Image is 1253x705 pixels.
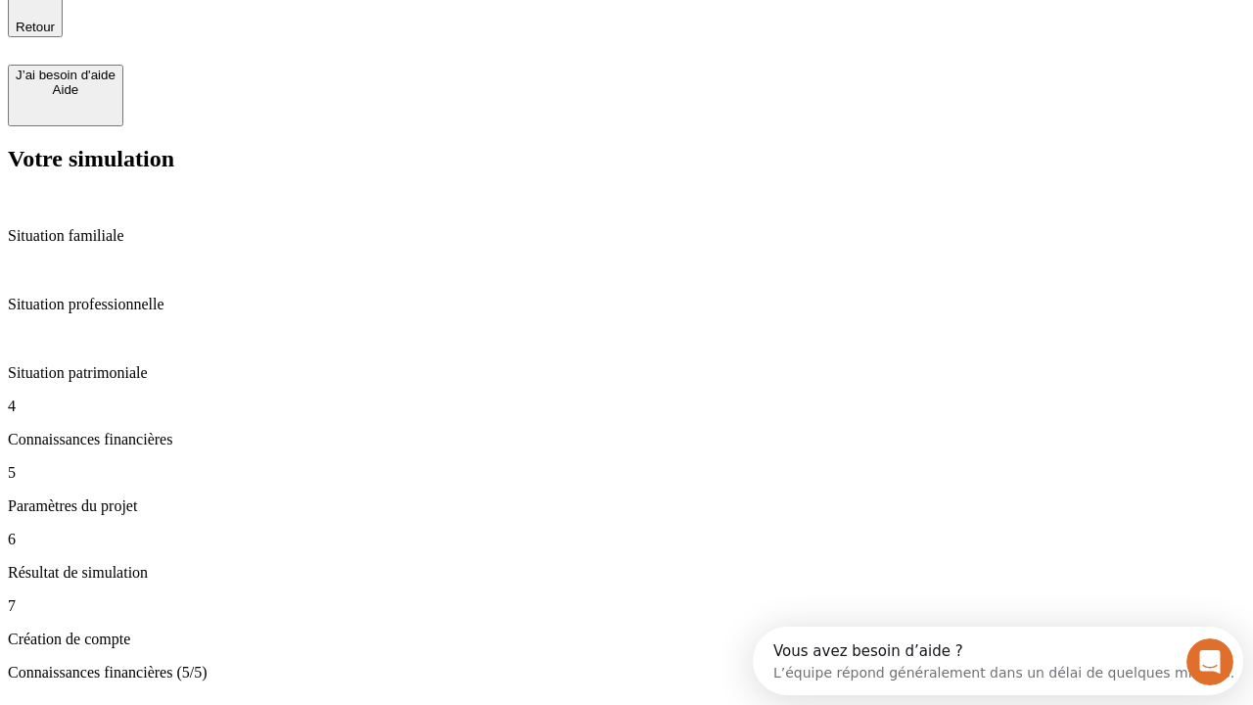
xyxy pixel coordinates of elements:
iframe: Intercom live chat [1186,638,1233,685]
div: Aide [16,82,116,97]
div: J’ai besoin d'aide [16,68,116,82]
div: Ouvrir le Messenger Intercom [8,8,539,62]
h2: Votre simulation [8,146,1245,172]
iframe: Intercom live chat discovery launcher [753,627,1243,695]
button: J’ai besoin d'aideAide [8,65,123,126]
p: Situation professionnelle [8,296,1245,313]
p: Connaissances financières (5/5) [8,664,1245,681]
p: Connaissances financières [8,431,1245,448]
div: Vous avez besoin d’aide ? [21,17,482,32]
p: Paramètres du projet [8,497,1245,515]
p: 4 [8,398,1245,415]
p: Situation patrimoniale [8,364,1245,382]
span: Retour [16,20,55,34]
p: 5 [8,464,1245,482]
p: Résultat de simulation [8,564,1245,582]
p: 6 [8,531,1245,548]
p: 7 [8,597,1245,615]
p: Création de compte [8,631,1245,648]
p: Situation familiale [8,227,1245,245]
div: L’équipe répond généralement dans un délai de quelques minutes. [21,32,482,53]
